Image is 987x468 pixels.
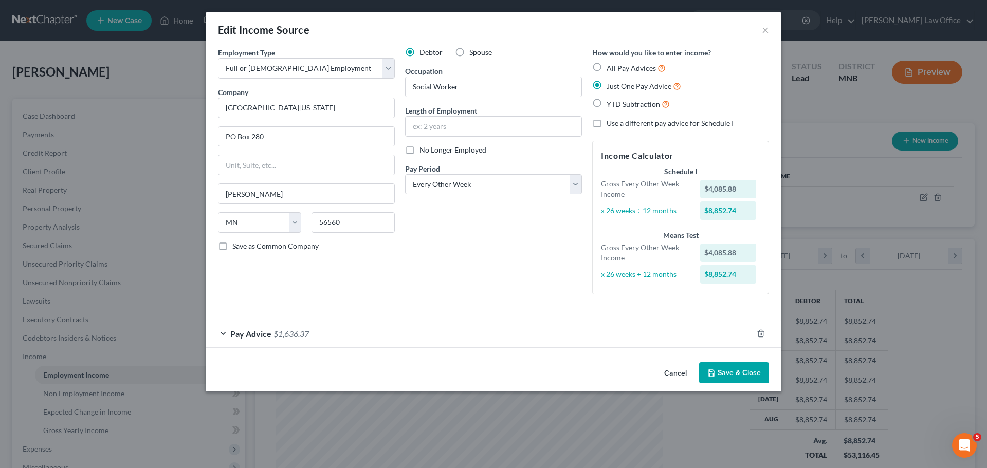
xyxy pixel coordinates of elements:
[607,119,734,127] span: Use a different pay advice for Schedule I
[405,105,477,116] label: Length of Employment
[607,64,656,72] span: All Pay Advices
[419,145,486,154] span: No Longer Employed
[601,230,760,240] div: Means Test
[419,48,443,57] span: Debtor
[973,433,981,441] span: 5
[312,212,395,233] input: Enter zip...
[656,363,695,384] button: Cancel
[607,100,660,108] span: YTD Subtraction
[218,184,394,203] input: Enter city...
[218,23,309,37] div: Edit Income Source
[405,66,443,77] label: Occupation
[607,82,671,90] span: Just One Pay Advice
[273,329,309,339] span: $1,636.37
[596,269,695,279] div: x 26 weeks ÷ 12 months
[218,127,394,146] input: Enter address...
[596,205,695,216] div: x 26 weeks ÷ 12 months
[700,201,757,220] div: $8,852.74
[699,362,769,384] button: Save & Close
[230,329,271,339] span: Pay Advice
[405,164,440,173] span: Pay Period
[952,433,977,458] iframe: Intercom live chat
[700,180,757,198] div: $4,085.88
[592,47,711,58] label: How would you like to enter income?
[601,166,760,177] div: Schedule I
[596,242,695,263] div: Gross Every Other Week Income
[700,265,757,284] div: $8,852.74
[218,98,395,118] input: Search company by name...
[596,179,695,199] div: Gross Every Other Week Income
[218,155,394,175] input: Unit, Suite, etc...
[700,244,757,262] div: $4,085.88
[762,24,769,36] button: ×
[218,48,275,57] span: Employment Type
[406,117,581,136] input: ex: 2 years
[406,77,581,97] input: --
[232,241,319,250] span: Save as Common Company
[218,88,248,97] span: Company
[601,149,760,162] h5: Income Calculator
[469,48,492,57] span: Spouse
